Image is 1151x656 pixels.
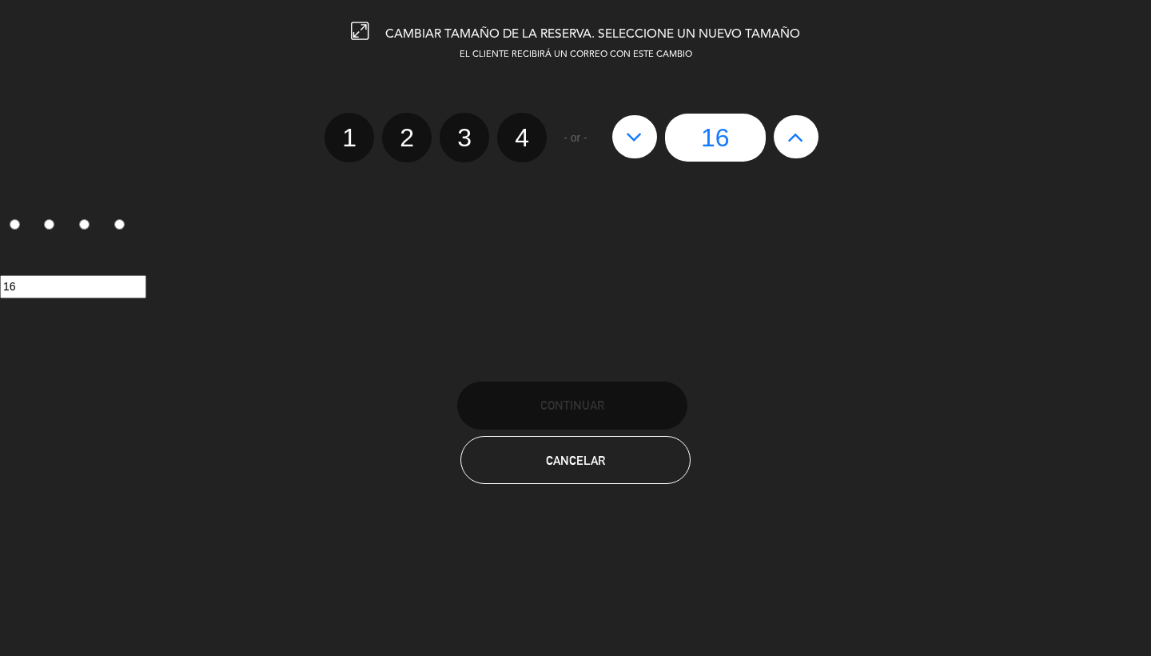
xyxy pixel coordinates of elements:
label: 3 [70,213,106,240]
input: 2 [44,219,54,230]
input: 4 [114,219,125,230]
button: Cancelar [460,436,691,484]
label: 2 [382,113,432,162]
button: Continuar [457,382,687,430]
label: 4 [105,213,140,240]
label: 2 [35,213,70,240]
input: 1 [10,219,20,230]
span: EL CLIENTE RECIBIRÁ UN CORREO CON ESTE CAMBIO [460,50,692,59]
label: 4 [497,113,547,162]
label: 3 [440,113,489,162]
span: Continuar [540,398,604,412]
input: 3 [79,219,90,230]
label: 1 [325,113,374,162]
span: CAMBIAR TAMAÑO DE LA RESERVA. SELECCIONE UN NUEVO TAMAÑO [385,28,800,41]
span: Cancelar [546,454,605,467]
span: - or - [564,129,587,147]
